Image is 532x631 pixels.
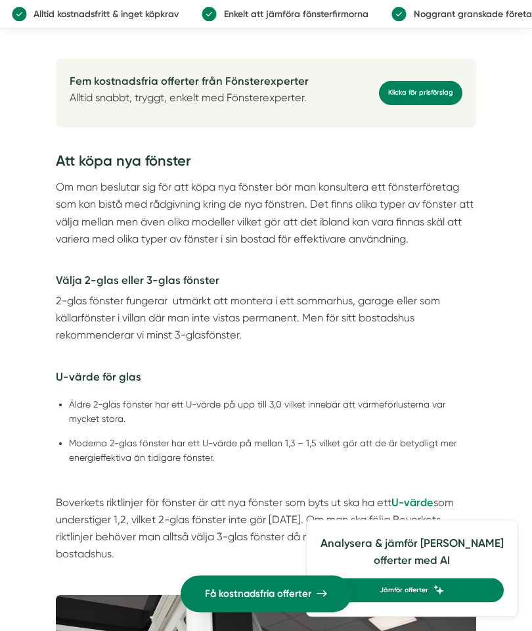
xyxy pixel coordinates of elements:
[27,7,179,22] p: Alltid kostnadsfritt & inget köpkrav
[69,436,477,480] li: Moderna 2-glas fönster har ett U-värde på mellan 1,3 – 1,5 vilket gör att de är betydligt mer ene...
[391,497,433,509] a: U-värde
[70,73,309,91] h4: Fem kostnadsfria offerter från Fönsterexperter
[321,534,504,578] h4: Analysera & jämför [PERSON_NAME] offerter med AI
[321,578,504,603] a: Jämför offerter
[380,585,428,596] span: Jämför offerter
[70,90,309,107] p: Alltid snabbt, tryggt, enkelt med Fönsterexperter.
[181,576,351,613] a: Få kostnadsfria offerter
[69,398,477,427] li: Äldre 2-glas fönster har ett U-värde på upp till 3,0 vilket innebär att värmeförlusterna var myck...
[56,152,477,179] h2: Att köpa nya fönster
[56,179,477,266] p: Om man beslutar sig för att köpa nya fönster bör man konsultera ett fönsterföretag som kan bistå ...
[56,495,477,564] p: Boverkets riktlinjer för fönster är att nya fönster som byts ut ska ha ett som understiger 1,2, v...
[56,369,477,390] h4: U-värde för glas
[379,82,462,106] a: Klicka för prisförslag
[56,272,477,293] h4: Välja 2-glas eller 3-glas fönster
[205,586,311,602] span: Få kostnadsfria offerter
[56,293,477,362] p: 2-glas fönster fungerar utmärkt att montera i ett sommarhus, garage eller som källarfönster i vil...
[217,7,368,22] p: Enkelt att jämföra fönsterfirmorna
